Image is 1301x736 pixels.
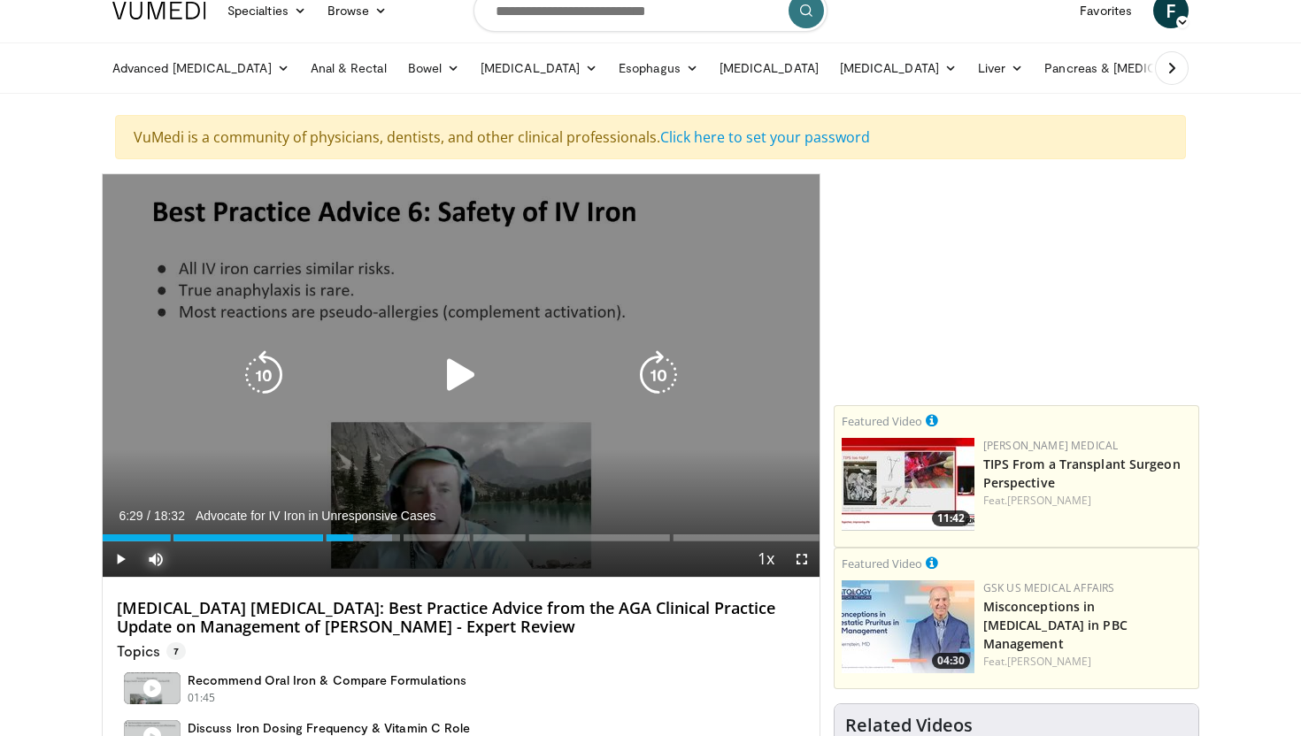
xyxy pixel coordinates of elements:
a: [PERSON_NAME] Medical [983,438,1119,453]
button: Mute [138,541,173,577]
span: 18:32 [154,509,185,523]
img: VuMedi Logo [112,2,206,19]
img: aa8aa058-1558-4842-8c0c-0d4d7a40e65d.jpg.150x105_q85_crop-smart_upscale.jpg [842,580,974,673]
a: Advanced [MEDICAL_DATA] [102,50,300,86]
a: [PERSON_NAME] [1007,493,1091,508]
a: Bowel [397,50,470,86]
span: 11:42 [932,510,970,526]
span: 04:30 [932,653,970,669]
div: Progress Bar [103,534,820,541]
h4: Related Videos [845,715,973,736]
a: 04:30 [842,580,974,673]
h4: Discuss Iron Dosing Frequency & Vitamin C Role [188,720,470,736]
a: 11:42 [842,438,974,531]
small: Featured Video [842,556,922,571]
a: [MEDICAL_DATA] [470,50,608,86]
button: Fullscreen [784,541,820,577]
button: Playback Rate [749,541,784,577]
a: Pancreas & [MEDICAL_DATA] [1034,50,1241,86]
div: Feat. [983,493,1191,509]
iframe: Advertisement [883,173,1149,395]
small: Featured Video [842,413,922,429]
img: 4003d3dc-4d84-4588-a4af-bb6b84f49ae6.150x105_q85_crop-smart_upscale.jpg [842,438,974,531]
video-js: Video Player [103,174,820,578]
h4: [MEDICAL_DATA] [MEDICAL_DATA]: Best Practice Advice from the AGA Clinical Practice Update on Mana... [117,599,805,637]
div: VuMedi is a community of physicians, dentists, and other clinical professionals. [115,115,1186,159]
a: [MEDICAL_DATA] [709,50,829,86]
p: 01:45 [188,690,216,706]
button: Play [103,541,138,577]
div: Feat. [983,654,1191,670]
span: 6:29 [119,509,142,523]
a: TIPS From a Transplant Surgeon Perspective [983,456,1181,491]
h4: Recommend Oral Iron & Compare Formulations [188,672,466,688]
a: Liver [967,50,1034,86]
a: [PERSON_NAME] [1007,654,1091,669]
span: Advocate for IV Iron in Unresponsive Cases [196,508,436,524]
a: Click here to set your password [660,127,870,147]
a: GSK US Medical Affairs [983,580,1115,595]
a: Anal & Rectal [300,50,397,86]
span: / [147,509,150,523]
span: 7 [166,642,186,660]
p: Topics [117,642,186,660]
a: Esophagus [608,50,709,86]
a: [MEDICAL_DATA] [829,50,967,86]
a: Misconceptions in [MEDICAL_DATA] in PBC Management [983,598,1128,652]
